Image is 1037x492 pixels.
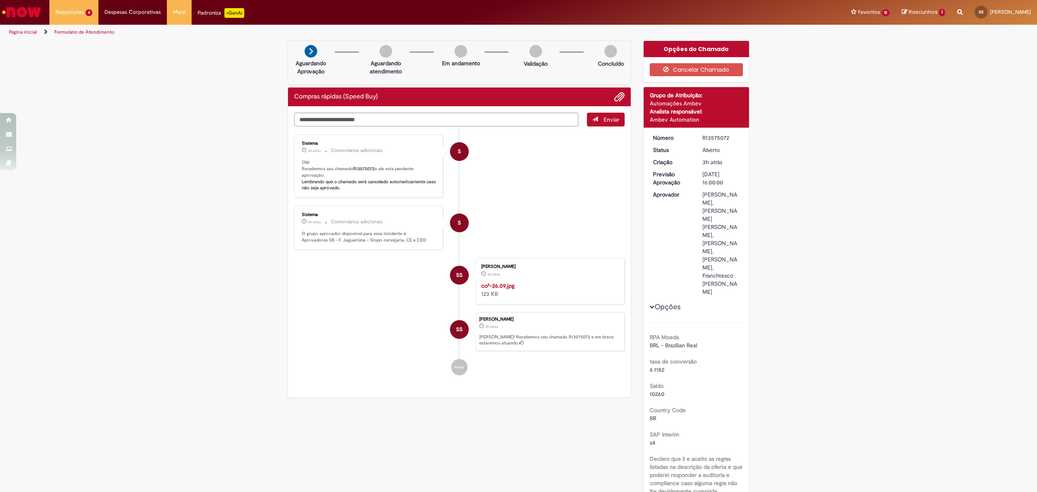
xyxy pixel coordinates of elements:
[650,358,697,365] b: taxa de conversão
[650,366,664,373] span: 6.1182
[331,218,383,225] small: Comentários adicionais
[647,134,697,142] dt: Número
[450,214,469,232] div: System
[173,8,186,16] span: More
[909,8,938,16] span: Rascunhos
[308,220,321,225] span: 3h atrás
[647,190,697,199] dt: Aprovador
[702,158,722,166] span: 3h atrás
[529,45,542,58] img: img-circle-grey.png
[85,9,92,16] span: 4
[587,113,625,126] button: Enviar
[450,320,469,339] div: Stephni Silva
[456,320,463,339] span: SS
[481,264,616,269] div: [PERSON_NAME]
[702,134,740,142] div: R13575072
[650,415,656,422] span: BR
[302,179,437,191] b: Lembrando que o chamado será cancelado automaticamente caso não seja aprovado.
[1,4,43,20] img: ServiceNow
[6,25,685,40] ul: Trilhas de página
[353,166,375,172] b: R13575072
[456,265,463,285] span: SS
[487,272,500,277] span: 3h atrás
[650,91,743,99] div: Grupo de Atribuição:
[294,93,378,101] h2: Compras rápidas (Speed Buy) Histórico de tíquete
[302,141,437,146] div: Sistema
[224,8,244,18] p: +GenAi
[979,9,984,15] span: SS
[54,29,114,35] a: Formulário de Atendimento
[331,147,383,154] small: Comentários adicionais
[702,158,722,166] time: 29/09/2025 08:52:23
[454,45,467,58] img: img-circle-grey.png
[198,8,244,18] div: Padroniza
[598,60,624,68] p: Concluído
[291,59,331,75] p: Aguardando Aprovação
[858,8,880,16] span: Favoritos
[524,60,548,68] p: Validação
[650,116,743,124] div: Ambev Automation
[882,9,890,16] span: 12
[55,8,84,16] span: Requisições
[302,212,437,217] div: Sistema
[442,59,480,67] p: Em andamento
[458,213,461,233] span: S
[308,148,321,153] time: 29/09/2025 08:52:36
[990,9,1031,15] span: [PERSON_NAME]
[702,170,740,186] div: [DATE] 16:00:00
[650,406,686,414] b: Country Code
[702,190,740,296] div: [PERSON_NAME], [PERSON_NAME] [PERSON_NAME], [PERSON_NAME], [PERSON_NAME], Franchtesco [PERSON_NAME]
[650,107,743,116] div: Analista responsável:
[302,231,437,243] p: O grupo aprovador disponível para esse incidente é: Aprovadores SB - F. Jaguariúna - Grupo cervej...
[650,382,664,389] b: Saldo
[650,431,679,438] b: SAP Interim
[105,8,161,16] span: Despesas Corporativas
[485,324,498,329] time: 29/09/2025 08:52:23
[702,158,740,166] div: 29/09/2025 08:52:23
[650,99,743,107] div: Automações Ambev
[479,317,620,322] div: [PERSON_NAME]
[479,334,620,347] p: [PERSON_NAME]! Recebemos seu chamado R13575072 e em breve estaremos atuando.
[614,92,625,102] button: Adicionar anexos
[650,342,697,349] span: BRL - Brazilian Real
[647,146,697,154] dt: Status
[902,9,945,16] a: Rascunhos
[481,282,514,289] a: co²-26.09.jpg
[294,126,625,383] ul: Histórico de tíquete
[650,334,679,341] b: RPA Moeda
[308,220,321,225] time: 29/09/2025 08:52:33
[650,390,664,398] span: 10260
[450,142,469,161] div: System
[294,312,625,351] li: Stephni Silva
[604,45,617,58] img: img-circle-grey.png
[485,324,498,329] span: 3h atrás
[366,59,405,75] p: Aguardando atendimento
[380,45,392,58] img: img-circle-grey.png
[305,45,317,58] img: arrow-next.png
[939,9,945,16] span: 1
[9,29,37,35] a: Página inicial
[650,63,743,76] button: Cancelar Chamado
[650,439,655,446] span: s4
[450,266,469,285] div: Stephni Silva
[294,113,578,127] textarea: Digite sua mensagem aqui...
[702,146,740,154] div: Aberto
[644,41,749,57] div: Opções do Chamado
[481,282,616,298] div: 123 KB
[604,116,619,123] span: Enviar
[302,159,437,191] p: Olá! Recebemos seu chamado e ele esta pendente aprovação.
[458,142,461,161] span: S
[308,148,321,153] span: 3h atrás
[647,158,697,166] dt: Criação
[647,170,697,186] dt: Previsão Aprovação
